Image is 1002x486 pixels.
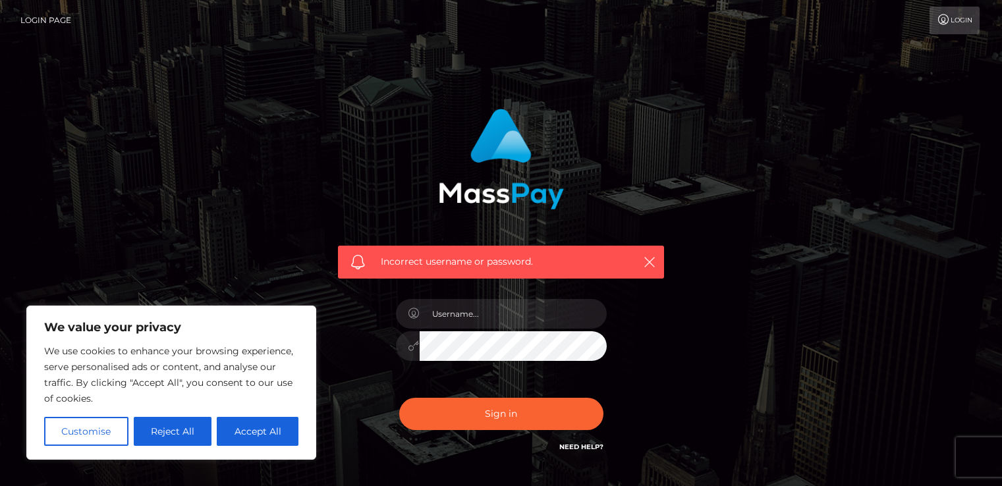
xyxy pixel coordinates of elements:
button: Accept All [217,417,298,446]
a: Login [930,7,980,34]
div: We value your privacy [26,306,316,460]
button: Customise [44,417,128,446]
a: Login Page [20,7,71,34]
p: We value your privacy [44,319,298,335]
img: MassPay Login [439,109,564,209]
button: Reject All [134,417,212,446]
a: Need Help? [559,443,603,451]
input: Username... [420,299,607,329]
button: Sign in [399,398,603,430]
p: We use cookies to enhance your browsing experience, serve personalised ads or content, and analys... [44,343,298,406]
span: Incorrect username or password. [381,255,621,269]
